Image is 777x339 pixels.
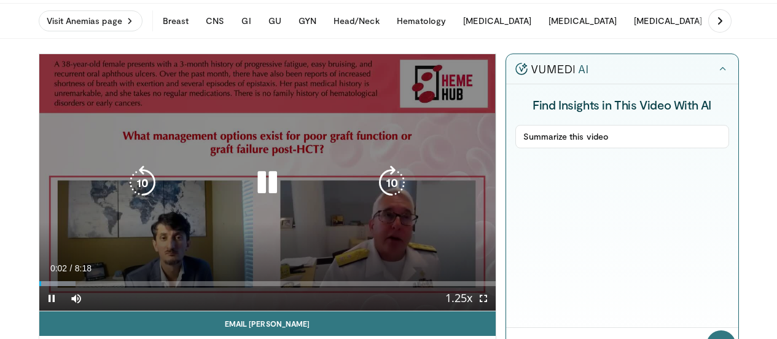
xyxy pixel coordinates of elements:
[456,9,539,33] button: [MEDICAL_DATA]
[471,286,496,311] button: Fullscreen
[198,9,232,33] button: CNS
[64,286,88,311] button: Mute
[291,9,324,33] button: GYN
[234,9,258,33] button: GI
[39,10,143,31] a: Visit Anemias page
[39,311,496,336] a: Email [PERSON_NAME]
[515,97,729,113] h4: Find Insights in This Video With AI
[515,125,729,148] button: Summarize this video
[326,9,387,33] button: Head/Neck
[627,9,709,33] button: [MEDICAL_DATA]
[515,63,588,75] img: vumedi-ai-logo.v2.svg
[155,9,196,33] button: Breast
[447,286,471,311] button: Playback Rate
[389,9,454,33] button: Hematology
[70,263,72,273] span: /
[75,263,92,273] span: 8:18
[39,281,496,286] div: Progress Bar
[261,9,289,33] button: GU
[541,9,624,33] button: [MEDICAL_DATA]
[39,286,64,311] button: Pause
[50,263,67,273] span: 0:02
[39,54,496,311] video-js: Video Player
